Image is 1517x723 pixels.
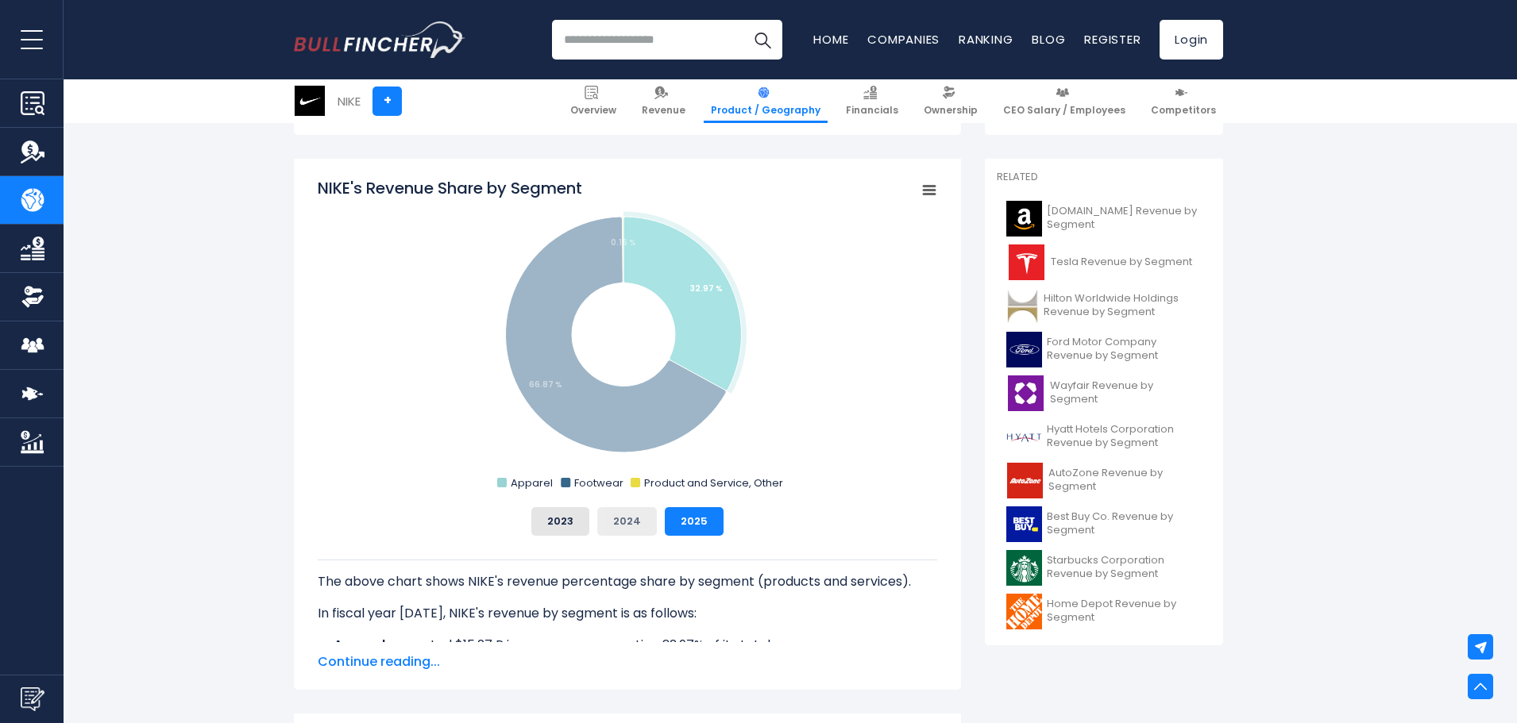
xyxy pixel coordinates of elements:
[924,104,978,117] span: Ownership
[1047,598,1202,625] span: Home Depot Revenue by Segment
[570,104,616,117] span: Overview
[574,475,623,490] text: Footwear
[711,104,820,117] span: Product / Geography
[1151,104,1216,117] span: Competitors
[318,177,582,199] tspan: NIKE's Revenue Share by Segment
[318,177,937,494] svg: NIKE's Revenue Share by Segment
[318,636,937,655] li: generated $15.27 B in revenue, representing 32.97% of its total revenue.
[1003,104,1125,117] span: CEO Salary / Employees
[959,31,1013,48] a: Ranking
[295,86,325,116] img: NKE logo
[813,31,848,48] a: Home
[997,459,1211,502] a: AutoZone Revenue by Segment
[1006,550,1042,586] img: SBUX logo
[1006,463,1044,498] img: AZO logo
[867,31,940,48] a: Companies
[1051,256,1192,269] span: Tesla Revenue by Segment
[1032,31,1065,48] a: Blog
[997,197,1211,240] a: [DOMAIN_NAME] Revenue by Segment
[1047,423,1202,450] span: Hyatt Hotels Corporation Revenue by Segment
[1006,375,1045,411] img: W logo
[1047,510,1202,537] span: Best Buy Co. Revenue by Segment
[665,507,724,536] button: 2025
[1006,506,1042,542] img: BBY logo
[704,79,828,123] a: Product / Geography
[294,21,465,58] img: Bullfincher logo
[635,79,693,123] a: Revenue
[1006,244,1046,280] img: TSLA logo
[318,572,937,591] p: The above chart shows NIKE's revenue percentage share by segment (products and services).
[997,415,1211,459] a: Hyatt Hotels Corporation Revenue by Segment
[1144,79,1223,123] a: Competitors
[997,546,1211,590] a: Starbucks Corporation Revenue by Segment
[334,636,385,654] b: Apparel
[644,475,783,490] text: Product and Service, Other
[318,604,937,623] p: In fiscal year [DATE], NIKE's revenue by segment is as follows:
[1047,554,1202,581] span: Starbucks Corporation Revenue by Segment
[531,507,589,536] button: 2023
[997,171,1211,184] p: Related
[511,475,553,490] text: Apparel
[997,240,1211,284] a: Tesla Revenue by Segment
[1006,332,1042,367] img: F logo
[1044,292,1202,319] span: Hilton Worldwide Holdings Revenue by Segment
[997,371,1211,415] a: Wayfair Revenue by Segment
[529,379,562,390] tspan: 66.87 %
[1050,379,1202,406] span: Wayfair Revenue by Segment
[1047,205,1202,232] span: [DOMAIN_NAME] Revenue by Segment
[294,21,465,58] a: Go to homepage
[839,79,905,123] a: Financials
[1006,594,1042,629] img: HD logo
[917,79,985,123] a: Ownership
[597,507,657,536] button: 2024
[563,79,623,123] a: Overview
[318,652,937,671] span: Continue reading...
[338,92,361,110] div: NIKE
[1160,20,1223,60] a: Login
[997,328,1211,371] a: Ford Motor Company Revenue by Segment
[642,104,685,117] span: Revenue
[690,283,723,294] tspan: 32.97 %
[996,79,1133,123] a: CEO Salary / Employees
[1006,201,1042,237] img: AMZN logo
[997,502,1211,546] a: Best Buy Co. Revenue by Segment
[1084,31,1141,48] a: Register
[1006,419,1042,455] img: H logo
[1048,467,1202,494] span: AutoZone Revenue by Segment
[1047,336,1202,363] span: Ford Motor Company Revenue by Segment
[846,104,898,117] span: Financials
[611,237,636,248] tspan: 0.16 %
[1006,288,1039,324] img: HLT logo
[21,285,44,309] img: Ownership
[372,87,402,116] a: +
[997,284,1211,328] a: Hilton Worldwide Holdings Revenue by Segment
[743,20,782,60] button: Search
[997,590,1211,633] a: Home Depot Revenue by Segment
